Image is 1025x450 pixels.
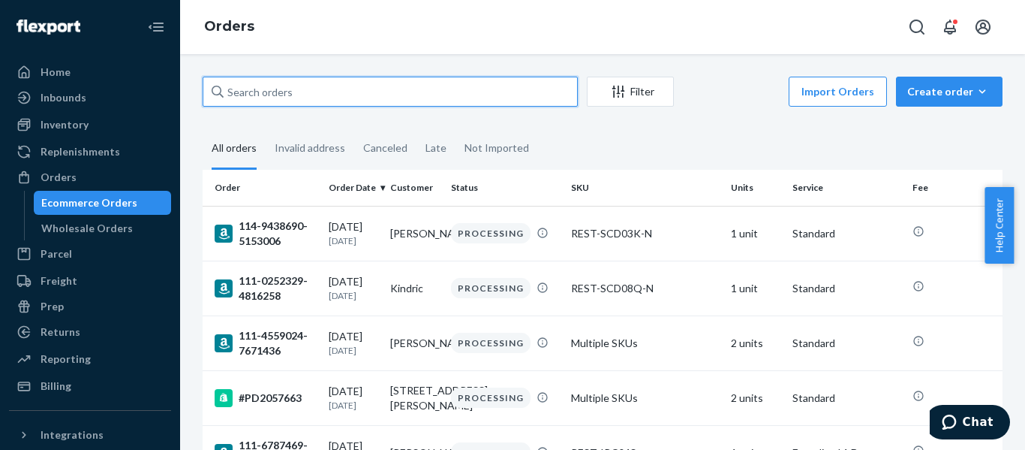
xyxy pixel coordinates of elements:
button: Integrations [9,423,171,447]
div: #PD2057663 [215,389,317,407]
input: Search orders [203,77,578,107]
p: [DATE] [329,289,378,302]
button: Open account menu [968,12,998,42]
td: 2 units [725,316,786,370]
a: Billing [9,374,171,398]
a: Parcel [9,242,171,266]
button: Import Orders [789,77,887,107]
div: Reporting [41,352,91,367]
button: Close Navigation [141,12,171,42]
td: 1 unit [725,261,786,316]
div: Wholesale Orders [41,221,133,236]
td: Multiple SKUs [565,370,725,425]
th: Units [725,170,786,206]
td: [STREET_ADDRESS][PERSON_NAME] [384,370,446,425]
div: 111-4559024-7671436 [215,328,317,358]
th: Fee [906,170,1002,206]
th: Service [786,170,906,206]
a: Orders [9,165,171,189]
td: Kindric [384,261,446,316]
div: [DATE] [329,219,378,247]
div: 114-9438690-5153006 [215,219,317,249]
div: Billing [41,379,71,394]
a: Inbounds [9,86,171,110]
div: All orders [212,128,257,170]
div: PROCESSING [451,333,531,353]
div: Inbounds [41,90,86,105]
div: Not Imported [464,128,529,168]
div: Canceled [363,128,407,168]
p: [DATE] [329,344,378,357]
div: [DATE] [329,384,378,412]
p: Standard [792,391,900,406]
a: Freight [9,269,171,293]
div: Orders [41,170,77,185]
div: [DATE] [329,274,378,302]
div: Late [425,128,446,168]
a: Prep [9,294,171,319]
a: Reporting [9,347,171,371]
div: Create order [907,84,991,99]
button: Create order [896,77,1002,107]
th: SKU [565,170,725,206]
div: Prep [41,299,64,314]
div: Integrations [41,427,104,442]
iframe: Opens a widget where you can chat to one of our agents [930,405,1010,442]
a: Returns [9,320,171,344]
div: Inventory [41,117,89,132]
a: Orders [204,18,254,35]
div: Customer [390,181,440,194]
div: Invalid address [275,128,345,168]
a: Ecommerce Orders [34,191,172,215]
div: REST-SCD08Q-N [571,281,719,296]
a: Wholesale Orders [34,216,172,240]
a: Replenishments [9,140,171,164]
div: Freight [41,273,77,288]
div: Returns [41,325,80,340]
th: Order [203,170,323,206]
th: Status [445,170,565,206]
td: 1 unit [725,206,786,261]
div: Filter [588,84,673,99]
div: PROCESSING [451,223,531,243]
div: 111-0252329-4816258 [215,273,317,304]
th: Order Date [323,170,384,206]
button: Open Search Box [902,12,932,42]
img: Flexport logo [17,20,80,35]
a: Home [9,60,171,84]
td: [PERSON_NAME] [384,206,446,261]
td: [PERSON_NAME] [384,316,446,370]
ol: breadcrumbs [192,5,266,49]
td: Multiple SKUs [565,316,725,370]
div: REST-SCD03K-N [571,226,719,241]
button: Filter [587,77,674,107]
div: PROCESSING [451,278,531,298]
p: Standard [792,336,900,351]
button: Open notifications [935,12,965,42]
p: Standard [792,281,900,296]
a: Inventory [9,113,171,137]
button: Help Center [984,187,1014,264]
div: Parcel [41,246,72,261]
p: [DATE] [329,234,378,247]
div: Home [41,65,71,80]
div: [DATE] [329,329,378,357]
div: PROCESSING [451,388,531,408]
p: [DATE] [329,399,378,412]
td: 2 units [725,370,786,425]
p: Standard [792,226,900,241]
div: Replenishments [41,144,120,159]
div: Ecommerce Orders [41,195,137,210]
